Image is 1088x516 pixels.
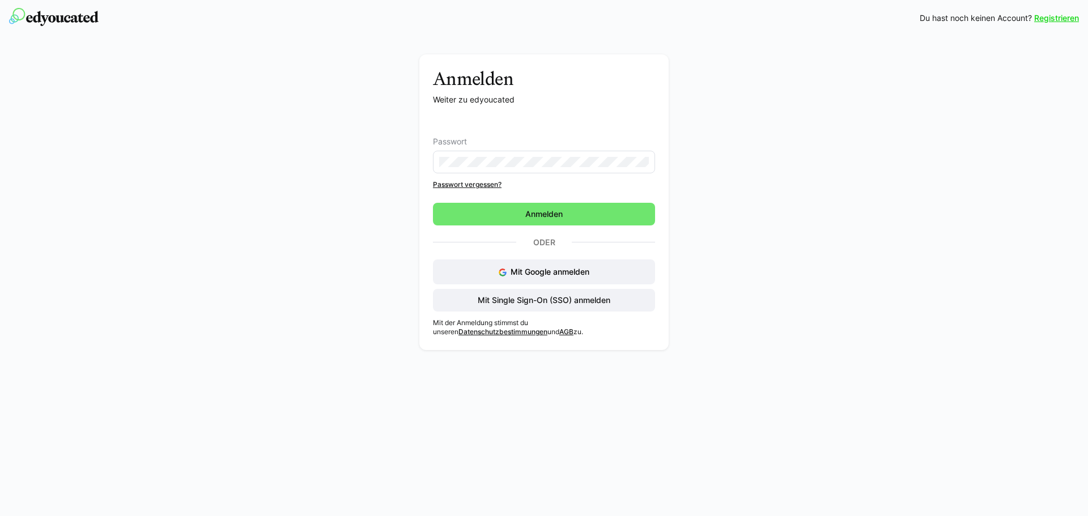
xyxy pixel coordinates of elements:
[9,8,99,26] img: edyoucated
[433,94,655,105] p: Weiter zu edyoucated
[433,289,655,312] button: Mit Single Sign-On (SSO) anmelden
[433,318,655,336] p: Mit der Anmeldung stimmst du unseren und zu.
[559,327,573,336] a: AGB
[476,295,612,306] span: Mit Single Sign-On (SSO) anmelden
[433,259,655,284] button: Mit Google anmelden
[458,327,547,336] a: Datenschutzbestimmungen
[516,234,572,250] p: Oder
[433,68,655,89] h3: Anmelden
[920,12,1032,24] span: Du hast noch keinen Account?
[433,203,655,225] button: Anmelden
[524,208,564,220] span: Anmelden
[433,180,655,189] a: Passwort vergessen?
[433,137,467,146] span: Passwort
[1034,12,1079,24] a: Registrieren
[511,267,589,276] span: Mit Google anmelden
